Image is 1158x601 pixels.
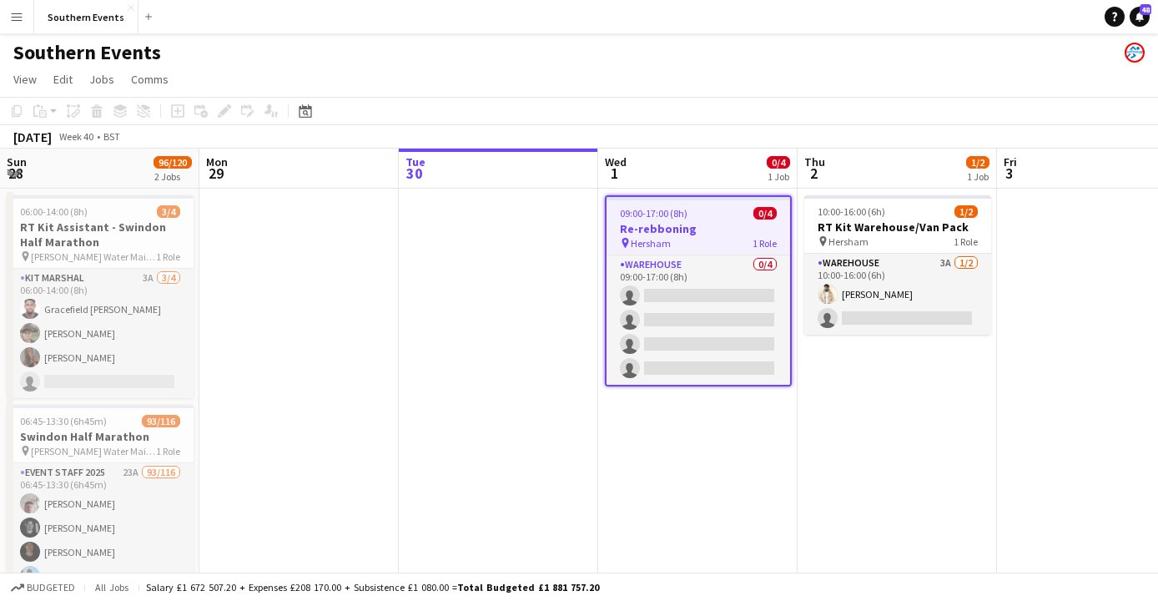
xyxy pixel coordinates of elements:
[92,581,132,593] span: All jobs
[620,207,687,220] span: 09:00-17:00 (8h)
[13,129,52,145] div: [DATE]
[804,220,991,235] h3: RT Kit Warehouse/Van Pack
[828,235,868,248] span: Hersham
[7,269,194,398] app-card-role: Kit Marshal3A3/406:00-14:00 (8h)Gracefield [PERSON_NAME][PERSON_NAME][PERSON_NAME]
[55,130,97,143] span: Week 40
[83,68,121,90] a: Jobs
[605,154,627,169] span: Wed
[146,581,599,593] div: Salary £1 672 507.20 + Expenses £208 170.00 + Subsistence £1 080.00 =
[403,164,425,183] span: 30
[607,221,790,236] h3: Re-rebboning
[89,72,114,87] span: Jobs
[405,154,425,169] span: Tue
[27,582,75,593] span: Budgeted
[156,250,180,263] span: 1 Role
[31,250,156,263] span: [PERSON_NAME] Water Main Car Park
[53,72,73,87] span: Edit
[8,578,78,597] button: Budgeted
[131,72,169,87] span: Comms
[31,445,156,457] span: [PERSON_NAME] Water Main Car Park
[157,205,180,218] span: 3/4
[142,415,180,427] span: 93/116
[154,156,192,169] span: 96/120
[457,581,599,593] span: Total Budgeted £1 881 757.20
[7,68,43,90] a: View
[605,195,792,386] app-job-card: 09:00-17:00 (8h)0/4Re-rebboning Hersham1 RoleWarehouse0/409:00-17:00 (8h)
[1140,4,1151,15] span: 48
[156,445,180,457] span: 1 Role
[7,195,194,398] app-job-card: 06:00-14:00 (8h)3/4RT Kit Assistant - Swindon Half Marathon [PERSON_NAME] Water Main Car Park1 Ro...
[818,205,885,218] span: 10:00-16:00 (6h)
[607,255,790,385] app-card-role: Warehouse0/409:00-17:00 (8h)
[631,237,671,250] span: Hersham
[954,235,978,248] span: 1 Role
[7,429,194,444] h3: Swindon Half Marathon
[154,170,191,183] div: 2 Jobs
[4,164,27,183] span: 28
[967,170,989,183] div: 1 Job
[802,164,825,183] span: 2
[804,154,825,169] span: Thu
[768,170,789,183] div: 1 Job
[20,415,107,427] span: 06:45-13:30 (6h45m)
[602,164,627,183] span: 1
[1004,154,1017,169] span: Fri
[954,205,978,218] span: 1/2
[804,195,991,335] app-job-card: 10:00-16:00 (6h)1/2RT Kit Warehouse/Van Pack Hersham1 RoleWarehouse3A1/210:00-16:00 (6h)[PERSON_N...
[753,207,777,220] span: 0/4
[47,68,79,90] a: Edit
[804,254,991,335] app-card-role: Warehouse3A1/210:00-16:00 (6h)[PERSON_NAME]
[103,130,120,143] div: BST
[13,72,37,87] span: View
[1125,43,1145,63] app-user-avatar: RunThrough Events
[753,237,777,250] span: 1 Role
[124,68,175,90] a: Comms
[7,220,194,250] h3: RT Kit Assistant - Swindon Half Marathon
[20,205,88,218] span: 06:00-14:00 (8h)
[966,156,989,169] span: 1/2
[7,154,27,169] span: Sun
[204,164,228,183] span: 29
[767,156,790,169] span: 0/4
[206,154,228,169] span: Mon
[1130,7,1150,27] a: 48
[34,1,138,33] button: Southern Events
[13,40,161,65] h1: Southern Events
[1001,164,1017,183] span: 3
